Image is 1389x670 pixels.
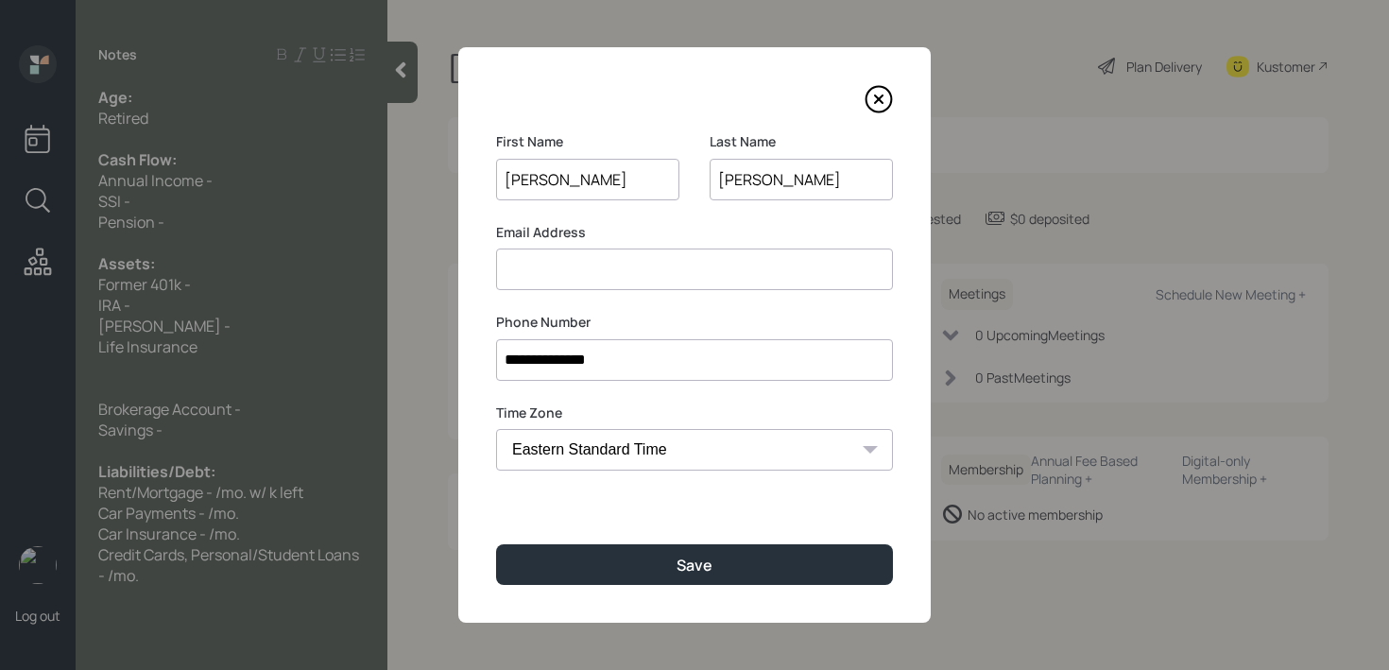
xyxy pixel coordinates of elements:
button: Save [496,544,893,585]
label: Phone Number [496,313,893,332]
label: Email Address [496,223,893,242]
label: Last Name [710,132,893,151]
label: Time Zone [496,404,893,422]
div: Save [677,555,712,576]
label: First Name [496,132,679,151]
